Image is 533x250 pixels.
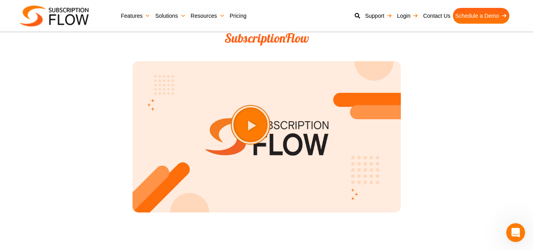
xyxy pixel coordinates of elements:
[363,8,395,24] a: Support
[118,8,153,24] a: Features
[227,8,249,24] a: Pricing
[250,124,291,165] div: Play Video about SubscriptionFlow-Video
[133,2,401,45] h2: A One-Stop Solution for Subscription Management
[506,223,525,242] iframe: Intercom live chat
[421,8,453,24] a: Contact Us
[188,8,227,24] a: Resources
[20,6,89,26] img: Subscriptionflow
[153,8,188,24] a: Solutions
[224,30,309,46] span: SubscriptionFlow
[395,8,421,24] a: Login
[453,8,509,24] a: Schedule a Demo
